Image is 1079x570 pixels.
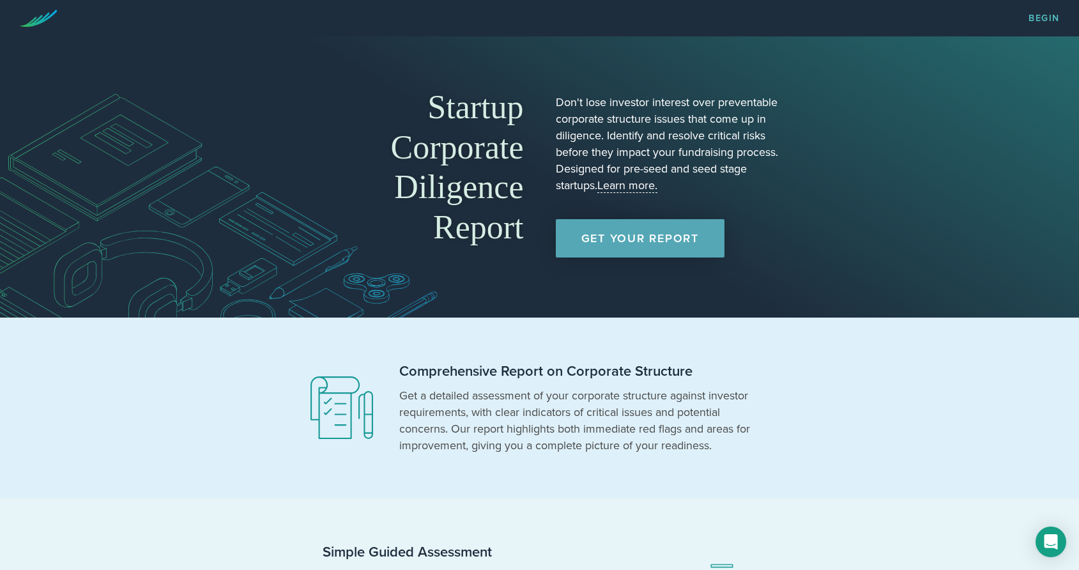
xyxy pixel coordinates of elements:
[323,543,680,562] h2: Simple Guided Assessment
[297,88,524,247] h1: Startup Corporate Diligence Report
[399,387,757,454] p: Get a detailed assessment of your corporate structure against investor requirements, with clear i...
[1036,527,1066,557] div: Open Intercom Messenger
[1029,14,1060,23] a: Begin
[597,178,657,193] a: Learn more.
[556,219,724,258] a: Get Your Report
[556,94,783,194] p: Don't lose investor interest over preventable corporate structure issues that come up in diligenc...
[399,362,757,381] h2: Comprehensive Report on Corporate Structure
